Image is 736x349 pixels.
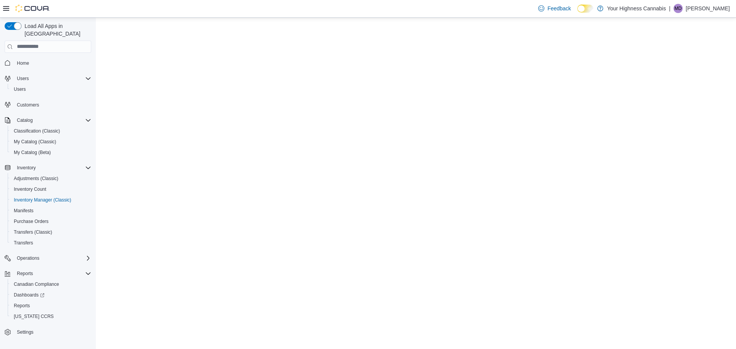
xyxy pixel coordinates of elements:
[11,290,91,300] span: Dashboards
[8,205,94,216] button: Manifests
[11,85,91,94] span: Users
[8,238,94,248] button: Transfers
[17,102,39,108] span: Customers
[11,228,55,237] a: Transfers (Classic)
[11,185,91,194] span: Inventory Count
[8,84,94,95] button: Users
[14,281,59,287] span: Canadian Compliance
[14,269,91,278] span: Reports
[14,254,91,263] span: Operations
[21,22,91,38] span: Load All Apps in [GEOGRAPHIC_DATA]
[11,85,29,94] a: Users
[17,117,33,123] span: Catalog
[11,126,91,136] span: Classification (Classic)
[11,228,91,237] span: Transfers (Classic)
[8,216,94,227] button: Purchase Orders
[14,86,26,92] span: Users
[607,4,666,13] p: Your Highness Cannabis
[14,269,36,278] button: Reports
[14,229,52,235] span: Transfers (Classic)
[14,116,36,125] button: Catalog
[11,290,48,300] a: Dashboards
[11,148,91,157] span: My Catalog (Beta)
[11,185,49,194] a: Inventory Count
[686,4,730,13] p: [PERSON_NAME]
[15,5,50,12] img: Cova
[14,303,30,309] span: Reports
[11,312,91,321] span: Washington CCRS
[14,197,71,203] span: Inventory Manager (Classic)
[17,270,33,277] span: Reports
[14,328,36,337] a: Settings
[11,301,91,310] span: Reports
[14,163,39,172] button: Inventory
[8,195,94,205] button: Inventory Manager (Classic)
[14,163,91,172] span: Inventory
[14,74,91,83] span: Users
[11,301,33,310] a: Reports
[14,313,54,320] span: [US_STATE] CCRS
[14,74,32,83] button: Users
[8,279,94,290] button: Canadian Compliance
[11,206,91,215] span: Manifests
[669,4,670,13] p: |
[11,217,91,226] span: Purchase Orders
[2,99,94,110] button: Customers
[577,5,593,13] input: Dark Mode
[8,290,94,300] a: Dashboards
[2,253,94,264] button: Operations
[2,268,94,279] button: Reports
[14,218,49,224] span: Purchase Orders
[17,165,36,171] span: Inventory
[11,195,74,205] a: Inventory Manager (Classic)
[11,238,36,247] a: Transfers
[14,240,33,246] span: Transfers
[11,280,91,289] span: Canadian Compliance
[17,329,33,335] span: Settings
[17,255,39,261] span: Operations
[2,115,94,126] button: Catalog
[11,137,59,146] a: My Catalog (Classic)
[14,208,33,214] span: Manifests
[675,4,682,13] span: MD
[14,100,42,110] a: Customers
[14,175,58,182] span: Adjustments (Classic)
[8,184,94,195] button: Inventory Count
[14,58,91,68] span: Home
[547,5,571,12] span: Feedback
[8,147,94,158] button: My Catalog (Beta)
[17,60,29,66] span: Home
[8,173,94,184] button: Adjustments (Classic)
[14,292,44,298] span: Dashboards
[2,57,94,69] button: Home
[14,254,43,263] button: Operations
[2,326,94,338] button: Settings
[8,227,94,238] button: Transfers (Classic)
[11,126,63,136] a: Classification (Classic)
[8,300,94,311] button: Reports
[11,174,61,183] a: Adjustments (Classic)
[8,311,94,322] button: [US_STATE] CCRS
[14,327,91,337] span: Settings
[14,100,91,110] span: Customers
[674,4,683,13] div: Maggie Doucet
[14,186,46,192] span: Inventory Count
[11,312,57,321] a: [US_STATE] CCRS
[11,217,52,226] a: Purchase Orders
[14,139,56,145] span: My Catalog (Classic)
[14,149,51,156] span: My Catalog (Beta)
[8,126,94,136] button: Classification (Classic)
[8,136,94,147] button: My Catalog (Classic)
[14,59,32,68] a: Home
[535,1,574,16] a: Feedback
[2,73,94,84] button: Users
[11,174,91,183] span: Adjustments (Classic)
[11,137,91,146] span: My Catalog (Classic)
[14,128,60,134] span: Classification (Classic)
[11,280,62,289] a: Canadian Compliance
[17,75,29,82] span: Users
[11,238,91,247] span: Transfers
[11,148,54,157] a: My Catalog (Beta)
[11,206,36,215] a: Manifests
